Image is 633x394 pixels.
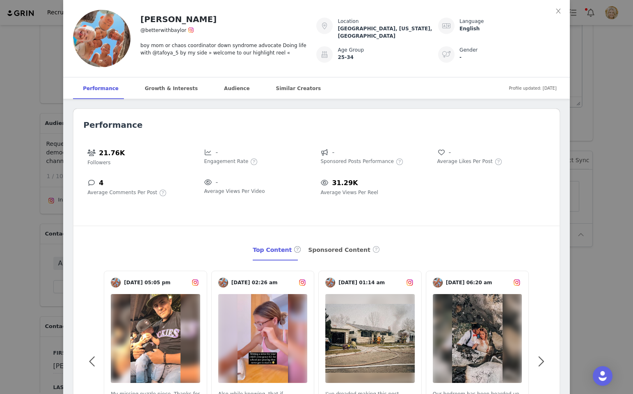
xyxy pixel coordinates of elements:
[218,283,308,394] img: v2
[253,240,302,261] div: Top Content
[87,159,110,166] span: Followers
[325,278,335,288] img: v2
[459,54,560,61] div: -
[325,304,415,373] img: I’ve dreaded making this post, because I’m just not sure what to say. We lost our home yesterday....
[443,279,512,286] span: [DATE] 06:20 am
[338,54,438,61] div: 25-34
[452,294,503,383] img: Our bedroom has been boarded up for investigation since our fire. We’d really only seen photos of...
[140,35,306,57] div: boy mom or chaos coordinator down syndrome advocate Doing life with @tafoya_5 by my side » welcom...
[437,158,493,165] span: Average Likes Per Post
[449,147,451,157] span: -
[228,279,298,286] span: [DATE] 02:26 am
[406,279,414,286] img: instagram.svg
[121,279,190,286] span: [DATE] 05:05 pm
[266,77,331,100] div: Similar Creators
[338,18,438,25] div: Location
[335,279,405,286] span: [DATE] 01:14 am
[433,278,443,288] img: v2
[140,27,186,33] span: @betterwithbaylor
[111,278,121,288] img: v2
[459,18,560,25] div: Language
[135,77,208,100] div: Growth & Interests
[238,294,288,383] img: Also while knowing, that if something where to happen, I would break doors down getting into the ...
[188,27,194,33] img: instagram.svg
[218,278,228,288] img: v2
[215,147,218,157] span: -
[459,46,560,54] div: Gender
[204,158,248,165] span: Engagement Rate
[99,148,125,159] h5: 21.76K
[214,77,259,100] div: Audience
[555,8,562,14] i: icon: close
[308,240,380,261] div: Sponsored Content
[215,177,218,187] span: -
[99,178,103,188] h5: 4
[338,46,438,54] div: Age Group
[192,279,199,286] img: instagram.svg
[111,283,200,394] img: v2
[73,77,128,100] div: Performance
[204,188,265,195] span: Average Views Per Video
[459,25,560,32] div: English
[332,178,358,188] h5: 31.29K
[433,283,522,394] img: v2
[513,279,521,286] img: instagram.svg
[299,279,306,286] img: instagram.svg
[593,366,612,386] div: Open Intercom Messenger
[320,189,378,196] span: Average Views Per Reel
[73,10,130,67] img: v2
[140,13,217,25] h2: [PERSON_NAME]
[320,158,393,165] span: Sponsored Posts Performance
[332,147,334,157] span: -
[509,79,556,97] span: Profile updated: [DATE]
[7,7,337,16] body: Rich Text Area. Press ALT-0 for help.
[130,294,181,383] img: My missing puzzle piece. Thanks for showing up for us from day one and loving us both uncondition...
[83,119,549,131] h2: Performance
[338,25,438,40] div: [GEOGRAPHIC_DATA], [US_STATE], [GEOGRAPHIC_DATA]
[87,189,157,196] span: Average Comments Per Post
